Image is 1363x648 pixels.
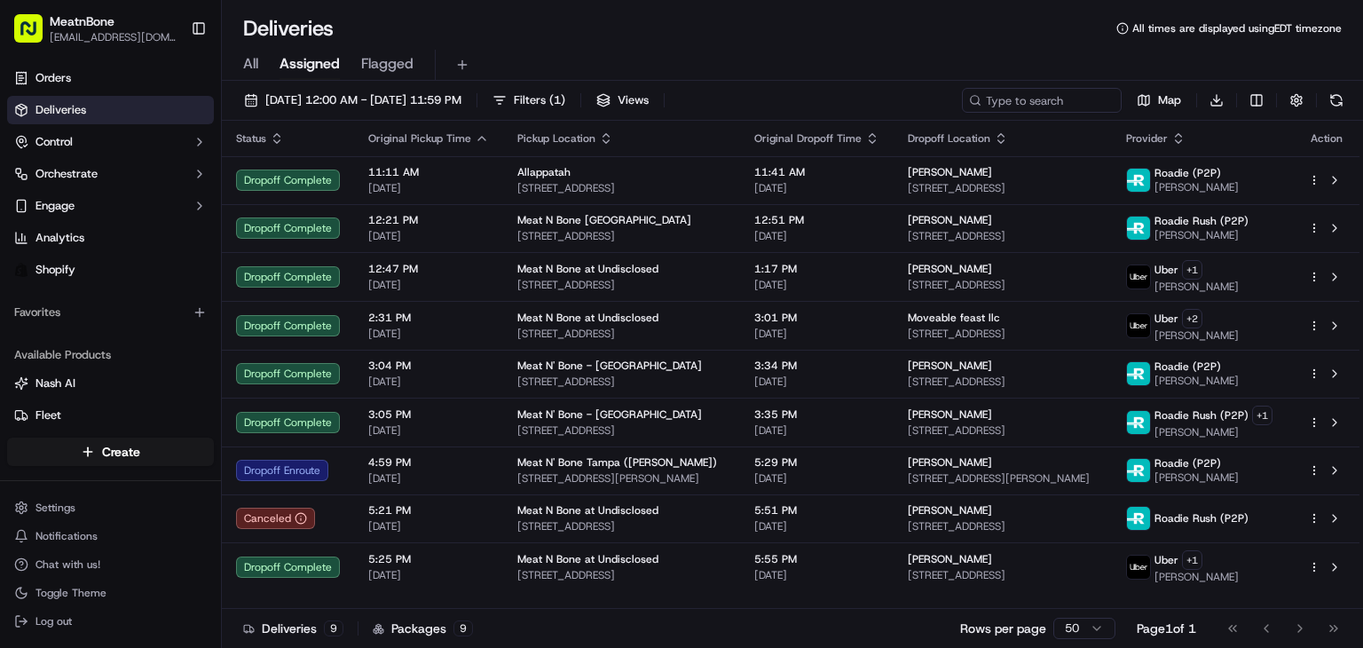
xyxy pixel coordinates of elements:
[618,92,649,108] span: Views
[35,102,86,118] span: Deliveries
[368,181,489,195] span: [DATE]
[908,327,1098,341] span: [STREET_ADDRESS]
[368,375,489,389] span: [DATE]
[368,519,489,533] span: [DATE]
[324,620,343,636] div: 9
[1154,570,1239,584] span: [PERSON_NAME]
[517,503,658,518] span: Meat N Bone at Undisclosed
[7,341,214,369] div: Available Products
[368,503,489,518] span: 5:21 PM
[35,166,98,182] span: Orchestrate
[368,407,489,422] span: 3:05 PM
[35,134,73,150] span: Control
[754,455,879,470] span: 5:29 PM
[485,88,573,113] button: Filters(1)
[35,230,84,246] span: Analytics
[35,407,61,423] span: Fleet
[7,438,214,466] button: Create
[517,262,658,276] span: Meat N Bone at Undisclosed
[368,423,489,438] span: [DATE]
[1154,360,1221,374] span: Roadie (P2P)
[236,88,469,113] button: [DATE] 12:00 AM - [DATE] 11:59 PM
[14,263,28,277] img: Shopify logo
[7,552,214,577] button: Chat with us!
[549,92,565,108] span: ( 1 )
[1126,131,1168,146] span: Provider
[1154,511,1249,526] span: Roadie Rush (P2P)
[1127,314,1150,337] img: uber-new-logo.jpeg
[1252,406,1272,425] button: +1
[1154,280,1239,294] span: [PERSON_NAME]
[7,401,214,430] button: Fleet
[517,471,726,486] span: [STREET_ADDRESS][PERSON_NAME]
[517,359,702,373] span: Meat N' Bone - [GEOGRAPHIC_DATA]
[265,92,461,108] span: [DATE] 12:00 AM - [DATE] 11:59 PM
[50,30,177,44] button: [EMAIL_ADDRESS][DOMAIN_NAME]
[1132,21,1342,36] span: All times are displayed using EDT timezone
[35,529,98,543] span: Notifications
[7,256,214,284] a: Shopify
[908,552,992,566] span: [PERSON_NAME]
[368,262,489,276] span: 12:47 PM
[754,568,879,582] span: [DATE]
[754,165,879,179] span: 11:41 AM
[50,12,114,30] span: MeatnBone
[7,64,214,92] a: Orders
[1127,411,1150,434] img: roadie-logo-v2.jpg
[368,165,489,179] span: 11:11 AM
[754,278,879,292] span: [DATE]
[1127,507,1150,530] img: roadie-logo-v2.jpg
[1127,265,1150,288] img: uber-new-logo.jpeg
[908,278,1098,292] span: [STREET_ADDRESS]
[754,262,879,276] span: 1:17 PM
[908,229,1098,243] span: [STREET_ADDRESS]
[517,519,726,533] span: [STREET_ADDRESS]
[7,369,214,398] button: Nash AI
[1127,556,1150,579] img: uber-new-logo.jpeg
[1129,88,1189,113] button: Map
[908,407,992,422] span: [PERSON_NAME]
[1127,169,1150,192] img: roadie-logo-v2.jpg
[1154,374,1239,388] span: [PERSON_NAME]
[908,375,1098,389] span: [STREET_ADDRESS]
[7,192,214,220] button: Engage
[368,568,489,582] span: [DATE]
[908,359,992,373] span: [PERSON_NAME]
[908,131,990,146] span: Dropoff Location
[1154,425,1272,439] span: [PERSON_NAME]
[102,443,140,461] span: Create
[7,581,214,605] button: Toggle Theme
[1154,328,1239,343] span: [PERSON_NAME]
[517,229,726,243] span: [STREET_ADDRESS]
[754,181,879,195] span: [DATE]
[754,407,879,422] span: 3:35 PM
[236,508,315,529] div: Canceled
[243,620,343,637] div: Deliveries
[754,213,879,227] span: 12:51 PM
[1182,309,1202,328] button: +2
[517,327,726,341] span: [STREET_ADDRESS]
[754,375,879,389] span: [DATE]
[754,359,879,373] span: 3:34 PM
[373,620,473,637] div: Packages
[7,160,214,188] button: Orchestrate
[35,70,71,86] span: Orders
[7,609,214,634] button: Log out
[280,53,340,75] span: Assigned
[908,503,992,518] span: [PERSON_NAME]
[1154,408,1249,423] span: Roadie Rush (P2P)
[368,471,489,486] span: [DATE]
[517,455,717,470] span: Meat N' Bone Tampa ([PERSON_NAME])
[754,552,879,566] span: 5:55 PM
[35,586,106,600] span: Toggle Theme
[1154,263,1178,277] span: Uber
[7,524,214,549] button: Notifications
[368,455,489,470] span: 4:59 PM
[35,614,72,628] span: Log out
[908,568,1098,582] span: [STREET_ADDRESS]
[517,375,726,389] span: [STREET_ADDRESS]
[754,311,879,325] span: 3:01 PM
[35,198,75,214] span: Engage
[35,262,75,278] span: Shopify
